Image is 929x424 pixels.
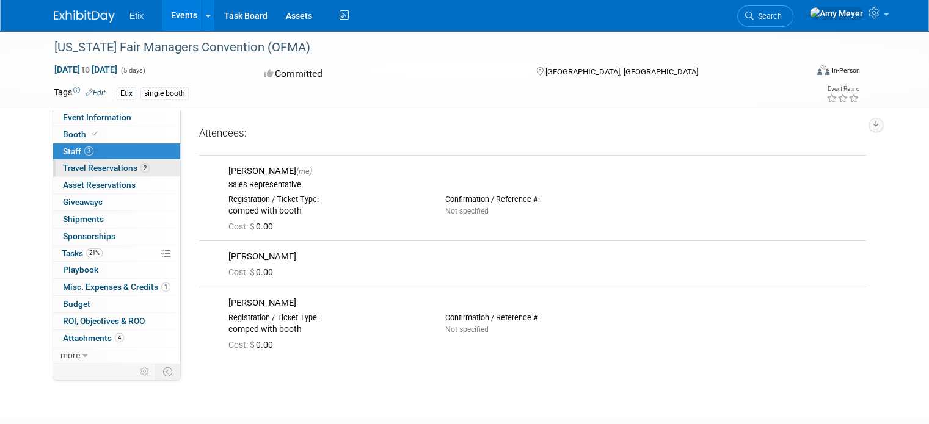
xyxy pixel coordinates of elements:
[50,37,792,59] div: [US_STATE] Fair Managers Convention (OFMA)
[53,228,180,245] a: Sponsorships
[445,313,644,323] div: Confirmation / Reference #:
[826,86,859,92] div: Event Rating
[140,163,150,173] span: 2
[228,165,861,177] div: [PERSON_NAME]
[117,87,136,100] div: Etix
[817,65,829,75] img: Format-Inperson.png
[129,11,144,21] span: Etix
[737,5,793,27] a: Search
[228,221,256,231] span: Cost: $
[545,67,698,76] span: [GEOGRAPHIC_DATA], [GEOGRAPHIC_DATA]
[92,131,98,137] i: Booth reservation complete
[228,251,861,262] div: [PERSON_NAME]
[60,350,80,360] span: more
[831,66,860,75] div: In-Person
[63,299,90,309] span: Budget
[63,129,100,139] span: Booth
[134,364,156,379] td: Personalize Event Tab Strip
[63,163,150,173] span: Travel Reservations
[260,63,517,85] div: Committed
[80,65,92,74] span: to
[228,340,278,350] span: 0.00
[63,146,93,156] span: Staff
[53,126,180,143] a: Booth
[86,88,106,97] a: Edit
[228,206,427,217] div: comped with booth
[53,194,180,210] a: Giveaways
[84,146,93,156] span: 3
[53,347,180,364] a: more
[53,143,180,160] a: Staff3
[120,66,145,74] span: (5 days)
[62,248,103,258] span: Tasks
[86,248,103,257] span: 21%
[54,64,118,75] span: [DATE] [DATE]
[53,177,180,193] a: Asset Reservations
[445,207,489,215] span: Not specified
[228,195,427,204] div: Registration / Ticket Type:
[53,160,180,176] a: Travel Reservations2
[53,245,180,262] a: Tasks21%
[53,330,180,347] a: Attachments4
[63,333,124,343] span: Attachments
[228,267,256,277] span: Cost: $
[161,282,170,292] span: 1
[228,297,861,309] div: [PERSON_NAME]
[228,313,427,323] div: Registration / Ticket Type:
[445,195,644,204] div: Confirmation / Reference #:
[63,316,145,326] span: ROI, Objectives & ROO
[63,231,115,241] span: Sponsorships
[228,267,278,277] span: 0.00
[63,112,131,122] span: Event Information
[228,324,427,335] div: comped with booth
[63,197,103,207] span: Giveaways
[754,12,782,21] span: Search
[53,262,180,278] a: Playbook
[53,279,180,295] a: Misc. Expenses & Credits1
[53,109,180,126] a: Event Information
[54,10,115,23] img: ExhibitDay
[809,7,864,20] img: Amy Meyer
[445,325,489,334] span: Not specified
[156,364,181,379] td: Toggle Event Tabs
[741,63,860,82] div: Event Format
[296,167,312,176] span: (me)
[228,340,256,350] span: Cost: $
[140,87,189,100] div: single booth
[228,180,861,190] div: Sales Representative
[63,282,170,292] span: Misc. Expenses & Credits
[63,265,98,275] span: Playbook
[54,86,106,100] td: Tags
[53,211,180,228] a: Shipments
[115,333,124,342] span: 4
[53,296,180,312] a: Budget
[53,313,180,329] a: ROI, Objectives & ROO
[63,180,136,190] span: Asset Reservations
[199,126,866,142] div: Attendees:
[228,221,278,231] span: 0.00
[63,214,104,224] span: Shipments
